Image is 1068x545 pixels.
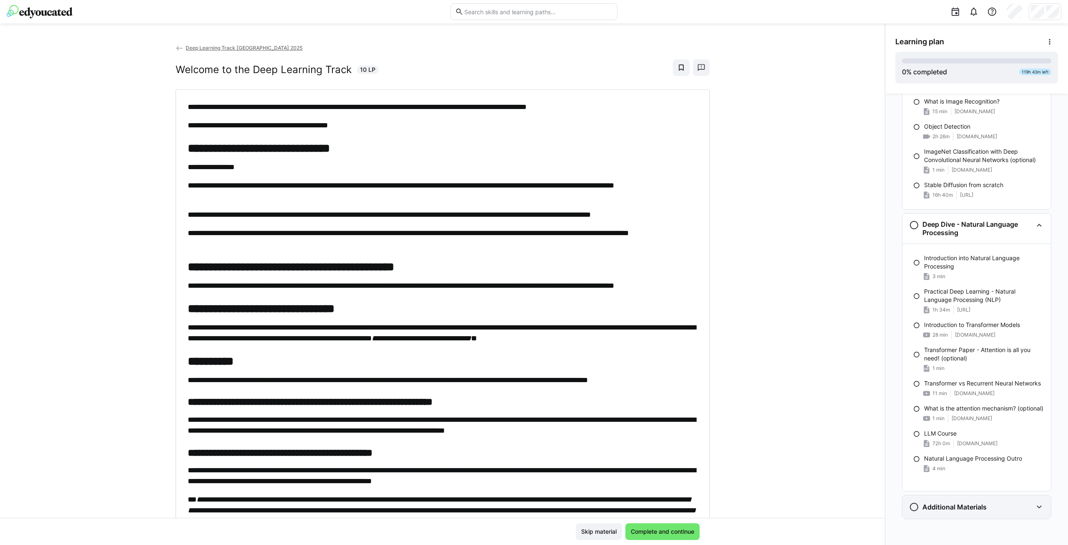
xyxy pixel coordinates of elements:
[952,167,992,173] span: [DOMAIN_NAME]
[922,220,1033,237] h3: Deep Dive - Natural Language Processing
[924,379,1041,388] p: Transformer vs Recurrent Neural Networks
[360,66,375,74] span: 10 LP
[176,45,303,51] a: Deep Learning Track [GEOGRAPHIC_DATA] 2025
[1019,68,1051,75] div: 119h 43m left
[960,192,973,198] span: [URL]
[955,108,995,115] span: [DOMAIN_NAME]
[932,273,945,280] span: 3 min
[924,454,1022,463] p: Natural Language Processing Outro
[932,332,948,338] span: 28 min
[895,37,944,46] span: Learning plan
[932,465,945,472] span: 4 min
[932,440,950,447] span: 72h 0m
[186,45,302,51] span: Deep Learning Track [GEOGRAPHIC_DATA] 2025
[922,503,987,511] h3: Additional Materials
[576,523,622,540] button: Skip material
[954,390,995,397] span: [DOMAIN_NAME]
[932,167,945,173] span: 1 min
[932,415,945,422] span: 1 min
[924,147,1044,164] p: ImageNet Classification with Deep Convolutional Neural Networks (optional)
[932,307,950,313] span: 1h 34m
[625,523,700,540] button: Complete and continue
[924,97,1000,106] p: What is Image Recognition?
[932,133,950,140] span: 2h 26m
[902,67,947,77] div: % completed
[957,440,997,447] span: [DOMAIN_NAME]
[932,365,945,372] span: 1 min
[957,307,970,313] span: [URL]
[924,122,970,131] p: Object Detection
[463,8,613,15] input: Search skills and learning paths…
[630,527,695,536] span: Complete and continue
[955,332,995,338] span: [DOMAIN_NAME]
[902,68,906,76] span: 0
[924,346,1044,362] p: Transformer Paper - Attention is all you need! (optional)
[932,192,953,198] span: 16h 40m
[957,133,997,140] span: [DOMAIN_NAME]
[924,287,1044,304] p: Practical Deep Learning - Natural Language Processing (NLP)
[932,390,947,397] span: 11 min
[924,321,1020,329] p: Introduction to Transformer Models
[176,63,352,76] h2: Welcome to the Deep Learning Track
[580,527,618,536] span: Skip material
[924,429,957,438] p: LLM Course
[924,181,1003,189] p: Stable Diffusion from scratch
[932,108,947,115] span: 15 min
[952,415,992,422] span: [DOMAIN_NAME]
[924,254,1044,271] p: Introduction into Natural Language Processing
[924,404,1043,413] p: What is the attention mechanism? (optional)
